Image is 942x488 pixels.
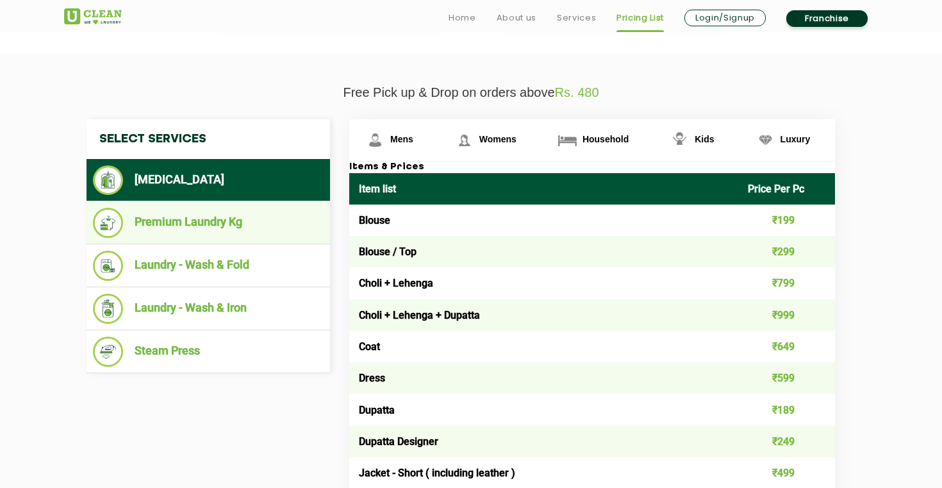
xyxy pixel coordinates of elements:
[684,10,766,26] a: Login/Signup
[738,267,836,299] td: ₹799
[786,10,868,27] a: Franchise
[349,162,835,173] h3: Items & Prices
[390,134,413,144] span: Mens
[349,362,738,394] td: Dress
[64,85,878,100] p: Free Pick up & Drop on orders above
[557,10,596,26] a: Services
[453,129,475,151] img: Womens
[364,129,386,151] img: Mens
[64,8,122,24] img: UClean Laundry and Dry Cleaning
[349,394,738,425] td: Dupatta
[738,173,836,205] th: Price Per Pc
[695,134,714,144] span: Kids
[93,337,324,367] li: Steam Press
[349,426,738,457] td: Dupatta Designer
[738,236,836,267] td: ₹299
[555,85,599,99] span: Rs. 480
[556,129,579,151] img: Household
[781,134,811,144] span: Luxury
[93,208,123,238] img: Premium Laundry Kg
[616,10,664,26] a: Pricing List
[738,205,836,236] td: ₹199
[349,331,738,362] td: Coat
[349,236,738,267] td: Blouse / Top
[93,294,324,324] li: Laundry - Wash & Iron
[479,134,516,144] span: Womens
[738,362,836,394] td: ₹599
[93,208,324,238] li: Premium Laundry Kg
[349,267,738,299] td: Choli + Lehenga
[87,119,330,159] h4: Select Services
[738,331,836,362] td: ₹649
[738,426,836,457] td: ₹249
[93,251,123,281] img: Laundry - Wash & Fold
[449,10,476,26] a: Home
[668,129,691,151] img: Kids
[349,173,738,205] th: Item list
[497,10,536,26] a: About us
[583,134,629,144] span: Household
[93,165,123,195] img: Dry Cleaning
[738,394,836,425] td: ₹189
[738,299,836,331] td: ₹999
[349,299,738,331] td: Choli + Lehenga + Dupatta
[754,129,777,151] img: Luxury
[93,165,324,195] li: [MEDICAL_DATA]
[349,205,738,236] td: Blouse
[93,294,123,324] img: Laundry - Wash & Iron
[93,337,123,367] img: Steam Press
[93,251,324,281] li: Laundry - Wash & Fold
